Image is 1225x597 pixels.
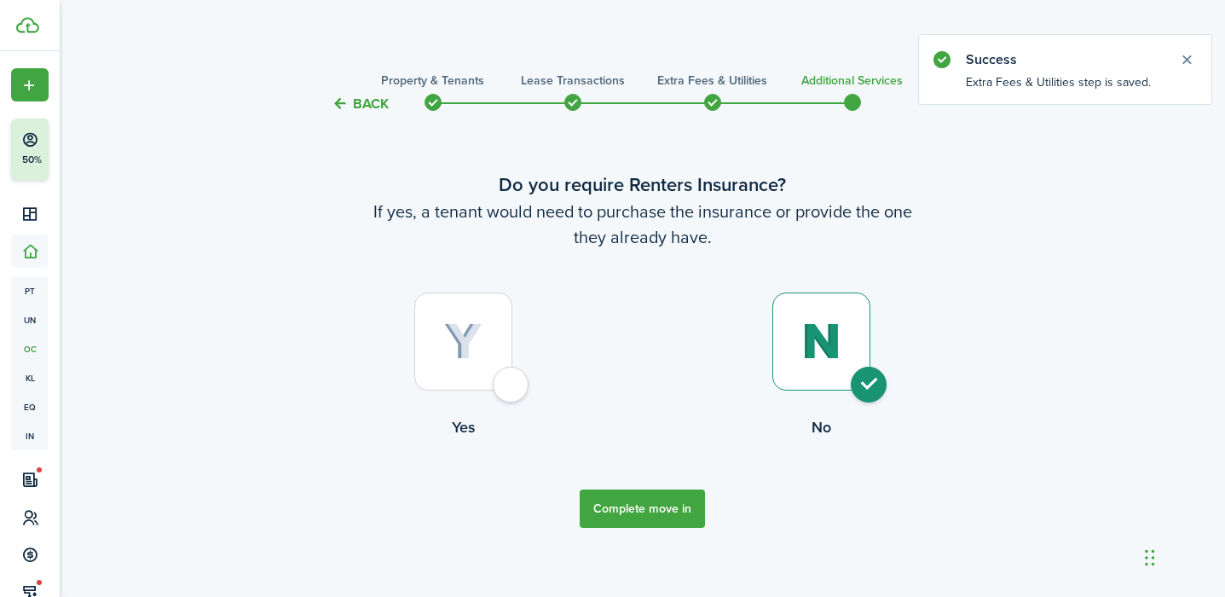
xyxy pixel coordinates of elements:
p: 50% [21,153,43,167]
img: Yes [444,323,482,361]
h3: Lease Transactions [521,72,625,90]
img: TenantCloud [16,17,39,33]
notify-body: Extra Fees & Utilities step is saved. [919,73,1211,104]
button: Back [332,95,389,113]
notify-title: Success [966,49,1162,70]
a: un [11,305,49,334]
a: in [11,421,49,450]
img: No (selected) [801,323,841,360]
a: oc [11,334,49,363]
a: kl [11,363,49,392]
wizard-step-header-description: If yes, a tenant would need to purchase the insurance or provide the one they already have. [285,199,1001,250]
a: pt [11,276,49,305]
a: eq [11,392,49,421]
h3: Extra fees & Utilities [657,72,767,90]
button: Close notify [1175,48,1199,72]
div: Drag [1145,532,1155,583]
h3: Property & Tenants [381,72,484,90]
control-radio-card-title: No [643,416,1001,438]
h3: Additional Services [801,72,903,90]
button: 50% [11,119,153,180]
control-radio-card-title: Yes [285,416,643,438]
button: Open menu [11,68,49,101]
button: Complete move in [580,490,705,528]
iframe: Chat Widget [1140,515,1225,597]
wizard-step-header-title: Do you require Renters Insurance? [285,171,1001,199]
